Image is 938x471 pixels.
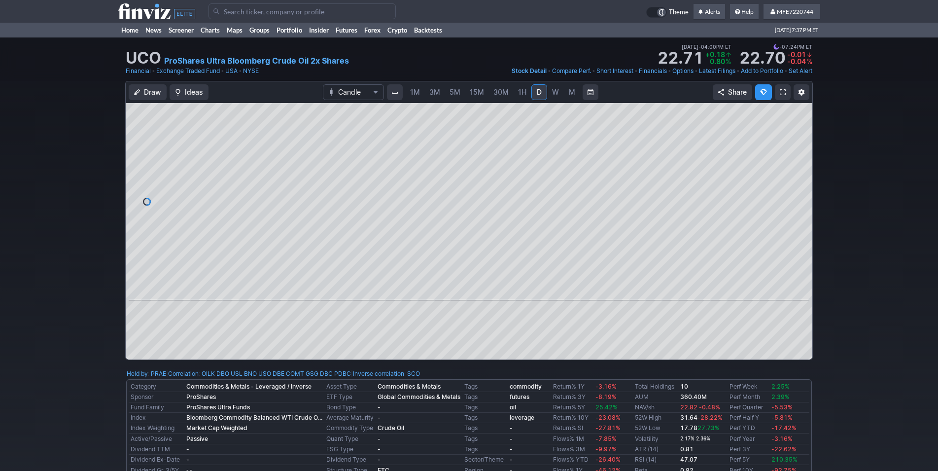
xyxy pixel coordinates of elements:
td: 52W Low [633,423,678,434]
b: - [378,403,381,411]
b: 0.81 [680,445,694,453]
b: Bloomberg Commodity Balanced WTI Crude O... [186,414,322,421]
span: Compare Perf. [552,67,591,74]
a: USL [231,369,243,379]
span: -28.22% [697,414,723,421]
a: Crypto [384,23,411,37]
td: Perf Year [728,434,769,444]
a: 30M [489,84,513,100]
span: -22.62% [771,445,797,453]
button: Ideas [170,84,208,100]
td: Asset Type [324,382,376,392]
td: Active/Passive [129,434,184,444]
span: • [779,42,782,51]
a: Fullscreen [775,84,791,100]
button: Chart Type [323,84,384,100]
a: PRAE [151,369,166,379]
span: • [634,66,638,76]
b: Market Cap Weighted [186,424,247,432]
div: | : [166,369,351,379]
b: futures [510,393,529,400]
span: 1M [410,88,420,96]
span: • [695,66,698,76]
a: Help [730,4,759,20]
a: Forex [361,23,384,37]
a: SCO [407,369,420,379]
a: ProShares Ultra Bloomberg Crude Oil 2x Shares [164,55,349,67]
td: Quant Type [324,434,376,444]
a: Set Alert [789,66,812,76]
span: % [807,57,812,66]
td: Flows% 1M [551,434,594,444]
span: -0.48% [699,403,720,411]
span: • [784,66,788,76]
strong: 22.71 [658,50,703,66]
span: 3M [429,88,440,96]
span: 2.39% [771,393,790,400]
button: Explore new features [755,84,772,100]
b: - [186,456,189,463]
a: Maps [223,23,246,37]
td: 52W High [633,413,678,423]
b: - [378,445,381,453]
td: Fund Family [129,402,184,413]
a: Theme [646,7,689,18]
span: -0.01 [787,50,806,59]
span: Stock Detail [512,67,547,74]
td: Return% 1Y [551,382,594,392]
b: 17.78 [680,424,720,432]
span: -27.81% [595,424,621,432]
a: Charts [197,23,223,37]
span: Share [728,87,747,97]
span: Draw [144,87,161,97]
span: • [736,66,740,76]
td: Tags [462,392,508,402]
span: Candle [338,87,369,97]
b: - [510,424,513,432]
a: DBO [216,369,229,379]
a: Home [118,23,142,37]
span: 15M [470,88,484,96]
a: News [142,23,165,37]
b: 360.40M [680,393,707,400]
td: ETF Type [324,392,376,402]
a: 1M [406,84,424,100]
span: -9.97% [595,445,617,453]
a: leverage [510,414,534,421]
a: DBC [320,369,333,379]
b: Crude Oil [378,424,404,432]
button: Range [583,84,598,100]
span: -23.08% [595,414,621,421]
td: Total Holdings [633,382,678,392]
a: 3M [425,84,445,100]
a: oil [510,403,516,411]
td: Dividend TTM [129,444,184,455]
td: Perf YTD [728,423,769,434]
td: Perf Half Y [728,413,769,423]
a: NYSE [243,66,259,76]
a: Inverse correlation [353,370,404,377]
td: Return% 10Y [551,413,594,423]
span: D [537,88,542,96]
span: 210.35% [771,456,798,463]
td: Sector/Theme [462,455,508,465]
span: 1H [518,88,526,96]
span: -3.16% [771,435,793,442]
a: M [564,84,580,100]
button: Draw [129,84,167,100]
td: Flows% YTD [551,455,594,465]
span: • [221,66,224,76]
b: ProShares [186,393,216,400]
td: Dividend Ex-Date [129,455,184,465]
span: [DATE] 7:37 PM ET [775,23,818,37]
b: ProShares Ultra Funds [186,403,250,411]
a: PDBC [334,369,351,379]
span: -17.42% [771,424,797,432]
td: Perf 3Y [728,444,769,455]
b: - [510,435,513,442]
td: Tags [462,413,508,423]
a: MFE7220744 [764,4,820,20]
a: BNO [244,369,257,379]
